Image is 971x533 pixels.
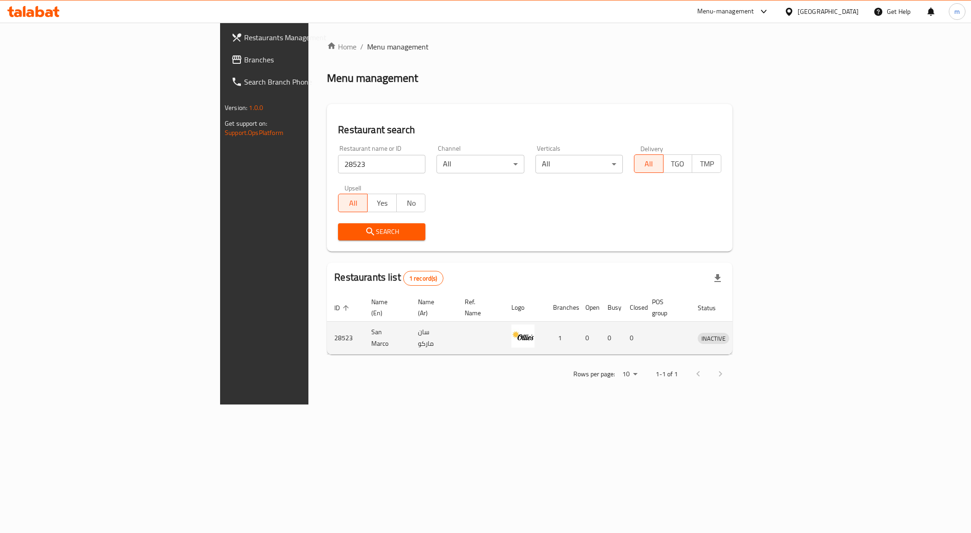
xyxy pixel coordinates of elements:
[327,41,732,52] nav: breadcrumb
[224,26,382,49] a: Restaurants Management
[404,274,443,283] span: 1 record(s)
[578,322,600,355] td: 0
[342,196,364,210] span: All
[345,226,418,238] span: Search
[225,127,283,139] a: Support.OpsPlatform
[436,155,524,173] div: All
[367,194,397,212] button: Yes
[638,157,660,171] span: All
[225,102,247,114] span: Version:
[511,325,535,348] img: San Marco
[338,194,368,212] button: All
[663,154,693,173] button: TGO
[224,49,382,71] a: Branches
[371,196,393,210] span: Yes
[411,322,457,355] td: سان ماركو
[634,154,664,173] button: All
[696,157,718,171] span: TMP
[465,296,493,319] span: Ref. Name
[364,322,411,355] td: San Marco
[224,71,382,93] a: Search Branch Phone
[344,184,362,191] label: Upsell
[578,294,600,322] th: Open
[327,294,772,355] table: enhanced table
[798,6,859,17] div: [GEOGRAPHIC_DATA]
[667,157,689,171] span: TGO
[244,54,375,65] span: Branches
[338,223,425,240] button: Search
[338,123,721,137] h2: Restaurant search
[403,271,443,286] div: Total records count
[622,322,645,355] td: 0
[619,368,641,381] div: Rows per page:
[504,294,546,322] th: Logo
[396,194,426,212] button: No
[600,294,622,322] th: Busy
[622,294,645,322] th: Closed
[418,296,446,319] span: Name (Ar)
[640,145,664,152] label: Delivery
[656,368,678,380] p: 1-1 of 1
[573,368,615,380] p: Rows per page:
[954,6,960,17] span: m
[400,196,422,210] span: No
[334,270,443,286] h2: Restaurants list
[371,296,399,319] span: Name (En)
[367,41,429,52] span: Menu management
[546,322,578,355] td: 1
[225,117,267,129] span: Get support on:
[652,296,679,319] span: POS group
[546,294,578,322] th: Branches
[334,302,352,313] span: ID
[244,76,375,87] span: Search Branch Phone
[338,155,425,173] input: Search for restaurant name or ID..
[698,302,728,313] span: Status
[697,6,754,17] div: Menu-management
[244,32,375,43] span: Restaurants Management
[692,154,721,173] button: TMP
[600,322,622,355] td: 0
[698,333,729,344] span: INACTIVE
[535,155,623,173] div: All
[707,267,729,289] div: Export file
[249,102,263,114] span: 1.0.0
